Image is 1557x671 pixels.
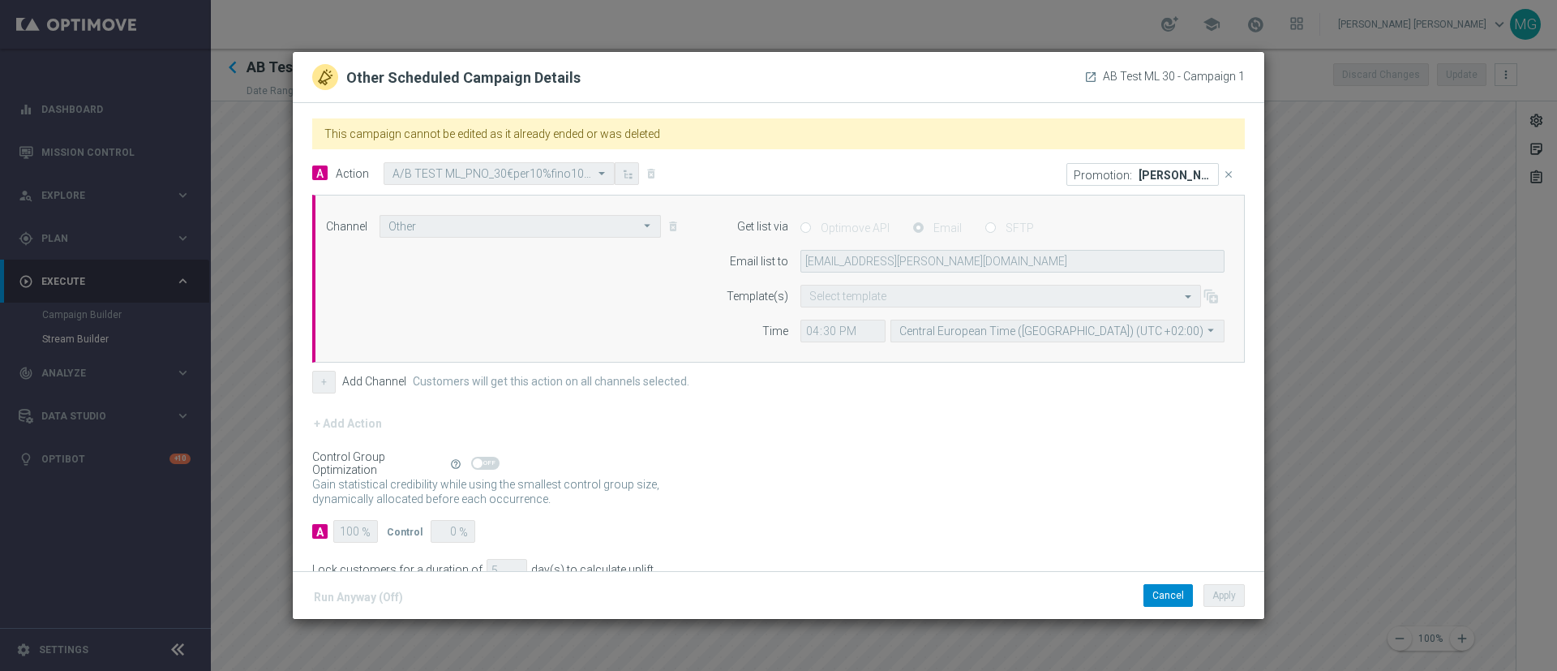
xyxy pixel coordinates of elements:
span: A [312,166,328,180]
input: Enter email address, use comma to separate multiple Emails [800,250,1225,273]
label: SFTP [1002,221,1034,235]
button: + [312,371,336,394]
label: Time [762,325,788,338]
button: Cancel [1143,584,1193,607]
label: Template(s) [727,290,788,303]
label: Get list via [737,220,788,234]
label: Channel [326,220,367,234]
h2: Other Scheduled Campaign Details [346,68,581,90]
i: close [1223,169,1234,180]
span: AB Test ML 30 - Campaign 1 [1103,70,1245,84]
div: Control [387,524,422,539]
h2: This campaign cannot be edited as it already ended or was deleted [324,127,1233,142]
label: Action [336,167,369,181]
div: day(s) to calculate uplift. [531,563,656,577]
label: Customers will get this action on all channels selected. [413,375,689,389]
span: % [362,526,371,540]
button: Apply [1203,584,1245,607]
div: A [312,524,328,539]
label: Optimove API [817,221,890,235]
div: Control Group Optimization [312,450,448,478]
ng-select: A/B TEST ML_PNO_30€per10%fino100SLOT [384,162,615,185]
div: Lock customers for a duration of [312,563,483,577]
span: % [459,526,468,540]
button: close [1219,163,1240,186]
i: help_outline [450,458,461,470]
i: arrow_drop_down [640,216,656,236]
i: arrow_drop_down [1203,320,1220,341]
label: Email [929,221,962,235]
label: Add Channel [342,375,406,389]
label: Email list to [730,255,788,269]
button: help_outline [448,454,471,472]
div: ML SETTEMBRE R [1066,163,1240,186]
p: Promotion: [1074,168,1132,181]
a: launch [1084,71,1097,84]
p: [PERSON_NAME] R [1139,168,1212,181]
